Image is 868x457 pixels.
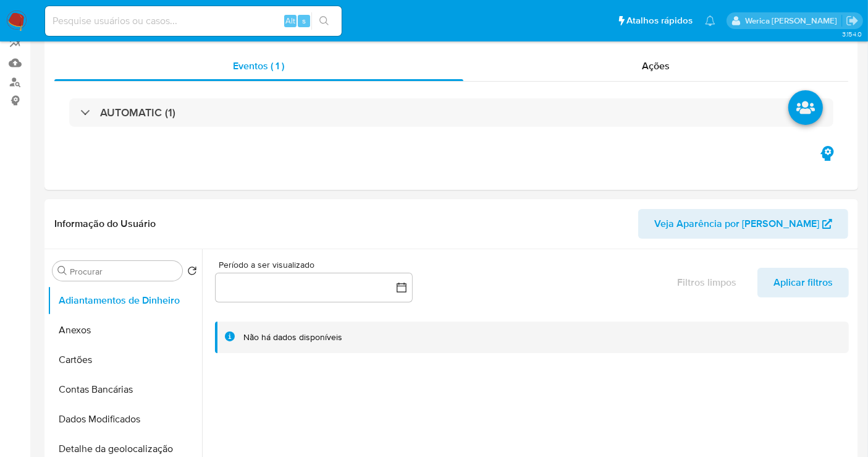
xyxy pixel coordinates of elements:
button: Cartões [48,345,202,375]
input: Procurar [70,266,177,277]
span: 3.154.0 [842,29,862,39]
h3: AUTOMATIC (1) [100,106,175,119]
button: Retornar ao pedido padrão [187,266,197,280]
span: Atalhos rápidos [626,14,693,27]
span: s [302,15,306,27]
div: AUTOMATIC (1) [69,98,833,127]
span: Veja Aparência por [PERSON_NAME] [654,209,819,239]
button: Anexos [48,315,202,345]
span: Ações [642,59,670,73]
h1: Informação do Usuário [54,218,156,230]
button: Procurar [57,266,67,276]
input: Pesquise usuários ou casos... [45,13,342,29]
p: werica.jgaldencio@mercadolivre.com [745,15,841,27]
a: Notificações [705,15,715,26]
button: search-icon [311,12,337,30]
button: Adiantamentos de Dinheiro [48,286,202,315]
button: Dados Modificados [48,404,202,434]
button: Contas Bancárias [48,375,202,404]
span: Eventos ( 1 ) [233,59,284,73]
button: Veja Aparência por [PERSON_NAME] [638,209,848,239]
span: Alt [285,15,295,27]
a: Sair [846,14,859,27]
